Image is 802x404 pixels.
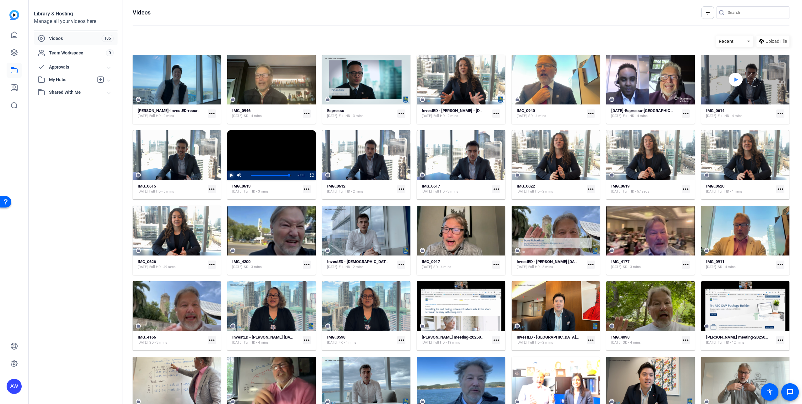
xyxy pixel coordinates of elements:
mat-icon: more_horiz [303,185,311,193]
span: Full HD - 3 mins [339,114,364,119]
mat-icon: more_horiz [492,336,500,344]
strong: [PERSON_NAME] meeting-20250822 1834-1 [422,335,501,339]
span: Approvals [49,64,107,70]
a: InvestED - [GEOGRAPHIC_DATA]- [DATE] - Do markets recover quickly?[DATE]Full HD - 2 mins [517,335,584,345]
mat-icon: more_horiz [397,336,405,344]
span: [DATE] [517,114,527,119]
mat-icon: more_horiz [587,109,595,118]
span: Full HD - 2 mins [339,189,364,194]
span: Upload File [766,38,787,45]
mat-icon: more_horiz [492,261,500,269]
mat-icon: more_horiz [776,261,784,269]
strong: IMG_4098 [611,335,629,339]
span: [DATE] [611,340,621,345]
span: SD - 4 mins [718,265,736,270]
mat-icon: more_horiz [303,109,311,118]
a: IMG_0612[DATE]Full HD - 2 mins [327,184,395,194]
mat-icon: filter_list [704,9,711,16]
mat-icon: more_horiz [208,261,216,269]
a: IMG_0613[DATE]Full HD - 3 mins [232,184,300,194]
span: SD - 4 mins [244,114,262,119]
span: [DATE] [327,189,337,194]
span: [DATE] [422,114,432,119]
strong: IMG_0619 [611,184,629,188]
mat-expansion-panel-header: Approvals [34,61,118,73]
span: Full HD - 4 mins [244,340,269,345]
mat-icon: more_horiz [208,336,216,344]
span: Full HD - 2 mins [149,114,174,119]
span: Full HD - 1 mins [718,189,743,194]
a: IMG_0626[DATE]Full HD - 49 secs [138,259,205,270]
span: Shared With Me [49,89,107,96]
mat-icon: more_horiz [776,185,784,193]
span: [DATE] [706,340,716,345]
mat-icon: more_horiz [776,336,784,344]
a: Espresso[DATE]Full HD - 3 mins [327,108,395,119]
mat-icon: more_horiz [208,109,216,118]
div: Progress Bar [251,175,291,176]
span: 105 [102,35,114,42]
span: Full HD - 19 mins [433,340,460,345]
strong: IMG_0620 [706,184,724,188]
span: Full HD - 12 mins [718,340,744,345]
a: IMG_0615[DATE]Full HD - 5 mins [138,184,205,194]
mat-icon: accessibility [766,388,773,396]
span: [DATE] [327,340,337,345]
span: SD - 4 mins [433,265,451,270]
span: [DATE] [232,340,242,345]
strong: IMG_0598 [327,335,345,339]
span: Full HD - 49 secs [149,265,176,270]
span: [DATE] [517,189,527,194]
strong: IMG_4177 [611,259,629,264]
a: IMG_0917[DATE]SD - 4 mins [422,259,489,270]
button: Upload File [756,36,789,47]
span: Full HD - 3 mins [244,189,269,194]
mat-icon: more_horiz [682,185,690,193]
span: SD - 3 mins [149,340,167,345]
strong: IMG_0946 [232,108,250,113]
a: IMG_0614[DATE]Full HD - 4 mins [706,108,774,119]
a: IMG_0619[DATE]Full HD - 57 secs [611,184,679,194]
span: Team Workspace [49,50,106,56]
a: IMG_0940[DATE]SD - 4 mins [517,108,584,119]
mat-icon: more_horiz [397,185,405,193]
span: Full HD - 2 mins [528,340,553,345]
mat-expansion-panel-header: My Hubs [34,73,118,86]
strong: IMG_4200 [232,259,250,264]
strong: IMG_0614 [706,108,724,113]
span: Full HD - 3 mins [433,189,458,194]
strong: IMG_0617 [422,184,440,188]
a: IMG_0911[DATE]SD - 4 mins [706,259,774,270]
mat-icon: more_horiz [303,336,311,344]
span: [DATE] [327,114,337,119]
mat-icon: more_horiz [587,261,595,269]
strong: [DATE]-Espresso-[GEOGRAPHIC_DATA] [611,108,684,113]
mat-icon: more_horiz [492,185,500,193]
mat-icon: more_horiz [492,109,500,118]
a: IMG_4200[DATE]SD - 3 mins [232,259,300,270]
button: Mute [235,171,243,180]
a: [DATE]-Espresso-[GEOGRAPHIC_DATA][DATE]Full HD - 4 mins [611,108,679,119]
a: InvestED - [PERSON_NAME] - [DATE] - Understanding Inflation[DATE]Full HD - 2 mins [422,108,489,119]
mat-icon: more_horiz [682,336,690,344]
a: InvestED - [DEMOGRAPHIC_DATA] The golden rule of investing[DATE]Full HD - 2 mins [327,259,395,270]
h1: Videos [133,9,151,16]
span: Recent [719,39,734,44]
mat-icon: more_horiz [303,261,311,269]
strong: [PERSON_NAME]-InvestED-recording-session-2025-06-02-15_34_34 [138,108,262,113]
span: [DATE] [138,114,148,119]
a: IMG_0622[DATE]Full HD - 2 mins [517,184,584,194]
strong: IMG_0940 [517,108,535,113]
span: SD - 4 mins [623,340,641,345]
button: Play [227,171,235,180]
a: IMG_0620[DATE]Full HD - 1 mins [706,184,774,194]
a: InvestED - [PERSON_NAME] [DATE]- Stocks vs Crypto - Copy[DATE]Full HD - 3 mins [517,259,584,270]
strong: Espresso [327,108,344,113]
strong: IMG_4166 [138,335,156,339]
span: [DATE] [232,189,242,194]
div: Library & Hosting [34,10,118,18]
span: 0 [106,49,114,56]
mat-icon: more_horiz [682,261,690,269]
button: Fullscreen [308,171,316,180]
span: [DATE] [611,114,621,119]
